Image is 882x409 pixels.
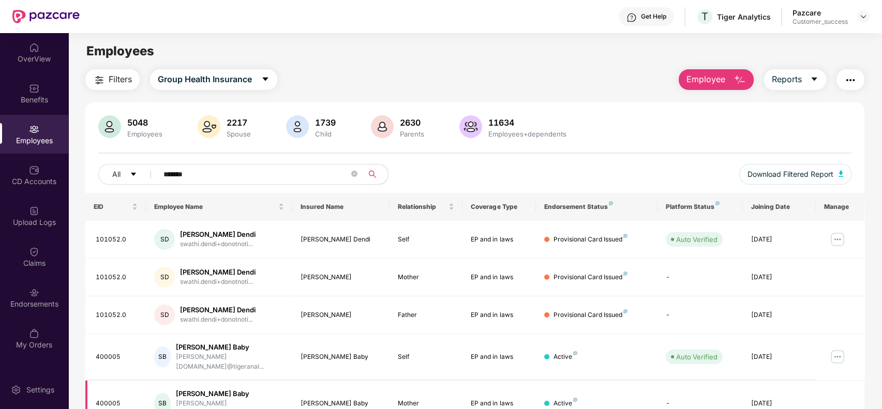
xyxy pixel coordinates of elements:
[751,272,808,282] div: [DATE]
[85,69,140,90] button: Filters
[96,272,138,282] div: 101052.0
[398,235,454,245] div: Self
[180,277,256,287] div: swathi.dendi+donotnoti...
[154,305,175,325] div: SD
[554,235,627,245] div: Provisional Card Issued
[751,235,808,245] div: [DATE]
[125,130,165,138] div: Employees
[29,206,39,216] img: svg+xml;base64,PHN2ZyBpZD0iVXBsb2FkX0xvZ3MiIGRhdGEtbmFtZT0iVXBsb2FkIExvZ3MiIHhtbG5zPSJodHRwOi8vd3...
[29,287,39,298] img: svg+xml;base64,PHN2ZyBpZD0iRW5kb3JzZW1lbnRzIiB4bWxucz0iaHR0cDovL3d3dy53My5vcmcvMjAwMC9zdmciIHdpZH...
[764,69,826,90] button: Reportscaret-down
[544,203,649,211] div: Endorsement Status
[471,310,527,320] div: EP and in laws
[98,164,161,185] button: Allcaret-down
[154,346,170,367] div: SB
[641,12,666,21] div: Get Help
[816,193,864,221] th: Manage
[150,69,277,90] button: Group Health Insurancecaret-down
[459,115,482,138] img: svg+xml;base64,PHN2ZyB4bWxucz0iaHR0cDovL3d3dy53My5vcmcvMjAwMC9zdmciIHhtbG5zOnhsaW5rPSJodHRwOi8vd3...
[829,349,846,365] img: manageButton
[751,352,808,362] div: [DATE]
[751,399,808,408] div: [DATE]
[371,115,394,138] img: svg+xml;base64,PHN2ZyB4bWxucz0iaHR0cDovL3d3dy53My5vcmcvMjAwMC9zdmciIHhtbG5zOnhsaW5rPSJodHRwOi8vd3...
[844,74,857,86] img: svg+xml;base64,PHN2ZyB4bWxucz0iaHR0cDovL3d3dy53My5vcmcvMjAwMC9zdmciIHdpZHRoPSIyNCIgaGVpZ2h0PSIyNC...
[180,315,256,325] div: swathi.dendi+donotnoti...
[29,369,39,380] img: svg+xml;base64,PHN2ZyBpZD0iVXBkYXRlZCIgeG1sbnM9Imh0dHA6Ly93d3cudzMub3JnLzIwMDAvc3ZnIiB3aWR0aD0iMj...
[829,231,846,248] img: manageButton
[398,310,454,320] div: Father
[398,117,426,128] div: 2630
[29,165,39,175] img: svg+xml;base64,PHN2ZyBpZD0iQ0RfQWNjb3VudHMiIGRhdGEtbmFtZT0iQ0QgQWNjb3VudHMiIHhtbG5zPSJodHRwOi8vd3...
[351,170,357,179] span: close-circle
[739,164,852,185] button: Download Filtered Report
[176,352,284,372] div: [PERSON_NAME][DOMAIN_NAME]@tigeranal...
[23,385,57,395] div: Settings
[793,8,848,18] div: Pazcare
[686,73,725,86] span: Employee
[130,171,137,179] span: caret-down
[301,235,381,245] div: [PERSON_NAME] Dendi
[471,235,527,245] div: EP and in laws
[701,10,708,23] span: T
[146,193,292,221] th: Employee Name
[98,115,121,138] img: svg+xml;base64,PHN2ZyB4bWxucz0iaHR0cDovL3d3dy53My5vcmcvMjAwMC9zdmciIHhtbG5zOnhsaW5rPSJodHRwOi8vd3...
[626,12,637,23] img: svg+xml;base64,PHN2ZyBpZD0iSGVscC0zMngzMiIgeG1sbnM9Imh0dHA6Ly93d3cudzMub3JnLzIwMDAvc3ZnIiB3aWR0aD...
[390,193,462,221] th: Relationship
[93,74,106,86] img: svg+xml;base64,PHN2ZyB4bWxucz0iaHR0cDovL3d3dy53My5vcmcvMjAwMC9zdmciIHdpZHRoPSIyNCIgaGVpZ2h0PSIyNC...
[859,12,868,21] img: svg+xml;base64,PHN2ZyBpZD0iRHJvcGRvd24tMzJ4MzIiIHhtbG5zPSJodHRwOi8vd3d3LnczLm9yZy8yMDAwL3N2ZyIgd2...
[573,398,577,402] img: svg+xml;base64,PHN2ZyB4bWxucz0iaHR0cDovL3d3dy53My5vcmcvMjAwMC9zdmciIHdpZHRoPSI4IiBoZWlnaHQ9IjgiIH...
[573,351,577,355] img: svg+xml;base64,PHN2ZyB4bWxucz0iaHR0cDovL3d3dy53My5vcmcvMjAwMC9zdmciIHdpZHRoPSI4IiBoZWlnaHQ9IjgiIH...
[180,267,256,277] div: [PERSON_NAME] Dendi
[180,230,256,239] div: [PERSON_NAME] Dendi
[486,117,569,128] div: 11634
[554,352,577,362] div: Active
[11,385,21,395] img: svg+xml;base64,PHN2ZyBpZD0iU2V0dGluZy0yMHgyMCIgeG1sbnM9Imh0dHA6Ly93d3cudzMub3JnLzIwMDAvc3ZnIiB3aW...
[751,310,808,320] div: [DATE]
[398,399,454,408] div: Mother
[363,164,388,185] button: search
[748,169,833,180] span: Download Filtered Report
[96,399,138,408] div: 400005
[176,389,284,399] div: [PERSON_NAME] Baby
[198,115,220,138] img: svg+xml;base64,PHN2ZyB4bWxucz0iaHR0cDovL3d3dy53My5vcmcvMjAwMC9zdmciIHhtbG5zOnhsaW5rPSJodHRwOi8vd3...
[398,352,454,362] div: Self
[554,399,577,408] div: Active
[743,193,816,221] th: Joining Date
[734,74,746,86] img: svg+xml;base64,PHN2ZyB4bWxucz0iaHR0cDovL3d3dy53My5vcmcvMjAwMC9zdmciIHhtbG5zOnhsaW5rPSJodHRwOi8vd3...
[471,399,527,408] div: EP and in laws
[292,193,390,221] th: Insured Name
[313,130,338,138] div: Child
[112,169,121,180] span: All
[12,10,80,23] img: New Pazcare Logo
[772,73,802,86] span: Reports
[363,170,383,178] span: search
[301,352,381,362] div: [PERSON_NAME] Baby
[94,203,130,211] span: EID
[125,117,165,128] div: 5048
[225,117,253,128] div: 2217
[29,42,39,53] img: svg+xml;base64,PHN2ZyBpZD0iSG9tZSIgeG1sbnM9Imh0dHA6Ly93d3cudzMub3JnLzIwMDAvc3ZnIiB3aWR0aD0iMjAiIG...
[96,235,138,245] div: 101052.0
[717,12,771,22] div: Tiger Analytics
[180,239,256,249] div: swathi.dendi+donotnoti...
[301,272,381,282] div: [PERSON_NAME]
[261,75,270,84] span: caret-down
[158,73,252,86] span: Group Health Insurance
[471,352,527,362] div: EP and in laws
[462,193,535,221] th: Coverage Type
[471,272,527,282] div: EP and in laws
[810,75,818,84] span: caret-down
[623,271,627,276] img: svg+xml;base64,PHN2ZyB4bWxucz0iaHR0cDovL3d3dy53My5vcmcvMjAwMC9zdmciIHdpZHRoPSI4IiBoZWlnaHQ9IjgiIH...
[623,309,627,313] img: svg+xml;base64,PHN2ZyB4bWxucz0iaHR0cDovL3d3dy53My5vcmcvMjAwMC9zdmciIHdpZHRoPSI4IiBoZWlnaHQ9IjgiIH...
[154,203,276,211] span: Employee Name
[486,130,569,138] div: Employees+dependents
[96,310,138,320] div: 101052.0
[180,305,256,315] div: [PERSON_NAME] Dendi
[657,259,743,296] td: -
[623,234,627,238] img: svg+xml;base64,PHN2ZyB4bWxucz0iaHR0cDovL3d3dy53My5vcmcvMjAwMC9zdmciIHdpZHRoPSI4IiBoZWlnaHQ9IjgiIH...
[109,73,132,86] span: Filters
[85,193,146,221] th: EID
[666,203,735,211] div: Platform Status
[225,130,253,138] div: Spouse
[313,117,338,128] div: 1739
